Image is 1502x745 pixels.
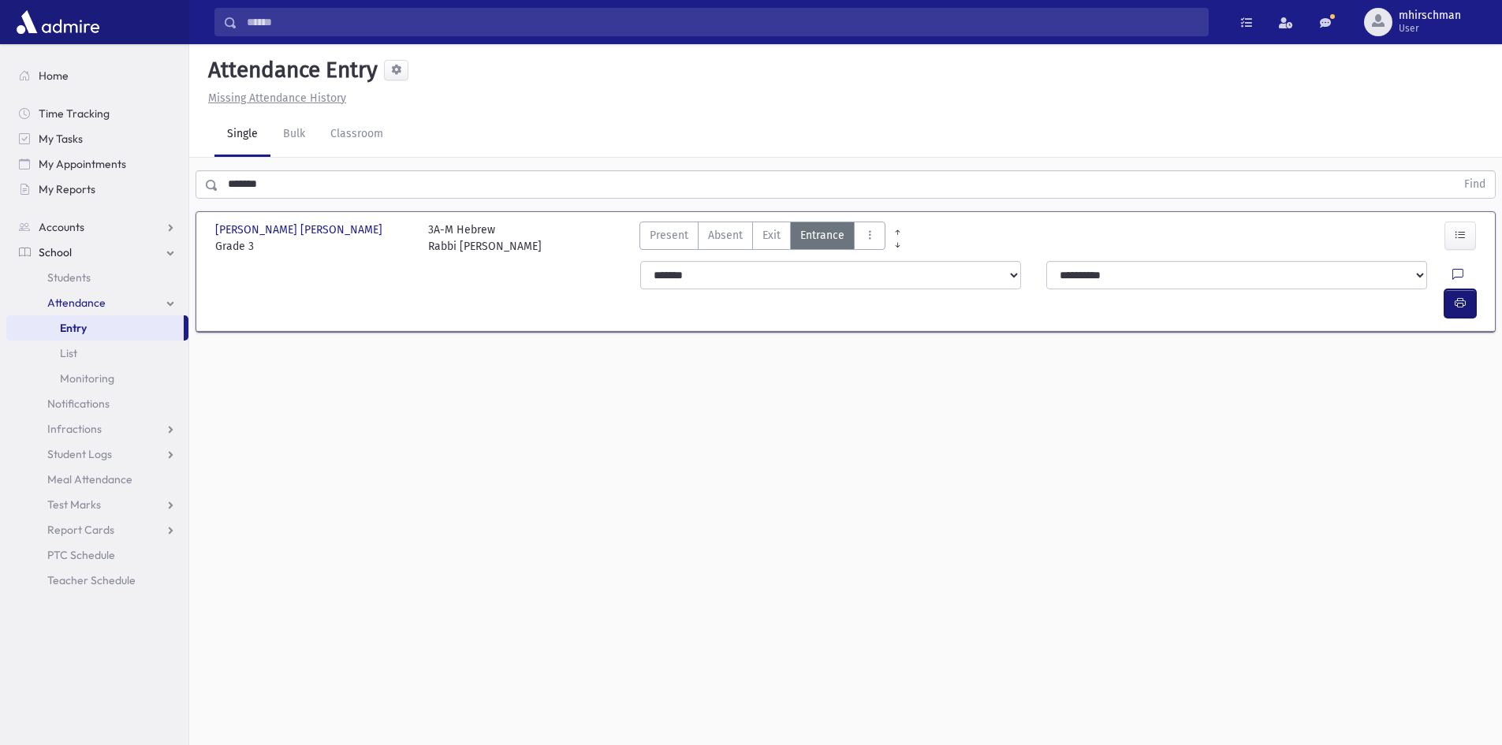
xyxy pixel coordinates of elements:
[1399,9,1461,22] span: mhirschman
[1399,22,1461,35] span: User
[6,290,188,315] a: Attendance
[47,422,102,436] span: Infractions
[47,523,114,537] span: Report Cards
[47,447,112,461] span: Student Logs
[6,214,188,240] a: Accounts
[39,245,72,259] span: School
[202,57,378,84] h5: Attendance Entry
[6,240,188,265] a: School
[428,222,542,255] div: 3A-M Hebrew Rabbi [PERSON_NAME]
[47,270,91,285] span: Students
[237,8,1208,36] input: Search
[6,492,188,517] a: Test Marks
[6,177,188,202] a: My Reports
[215,238,412,255] span: Grade 3
[39,157,126,171] span: My Appointments
[650,227,688,244] span: Present
[762,227,781,244] span: Exit
[60,346,77,360] span: List
[6,366,188,391] a: Monitoring
[13,6,103,38] img: AdmirePro
[47,472,132,486] span: Meal Attendance
[6,517,188,542] a: Report Cards
[318,113,396,157] a: Classroom
[214,113,270,157] a: Single
[47,497,101,512] span: Test Marks
[6,568,188,593] a: Teacher Schedule
[39,220,84,234] span: Accounts
[1455,171,1495,198] button: Find
[47,573,136,587] span: Teacher Schedule
[47,397,110,411] span: Notifications
[6,63,188,88] a: Home
[215,222,386,238] span: [PERSON_NAME] [PERSON_NAME]
[800,227,844,244] span: Entrance
[6,341,188,366] a: List
[6,441,188,467] a: Student Logs
[708,227,743,244] span: Absent
[39,106,110,121] span: Time Tracking
[208,91,346,105] u: Missing Attendance History
[6,315,184,341] a: Entry
[47,548,115,562] span: PTC Schedule
[39,182,95,196] span: My Reports
[202,91,346,105] a: Missing Attendance History
[60,321,87,335] span: Entry
[6,467,188,492] a: Meal Attendance
[6,151,188,177] a: My Appointments
[39,132,83,146] span: My Tasks
[639,222,885,255] div: AttTypes
[60,371,114,386] span: Monitoring
[6,101,188,126] a: Time Tracking
[6,126,188,151] a: My Tasks
[39,69,69,83] span: Home
[270,113,318,157] a: Bulk
[6,391,188,416] a: Notifications
[47,296,106,310] span: Attendance
[6,265,188,290] a: Students
[6,542,188,568] a: PTC Schedule
[6,416,188,441] a: Infractions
